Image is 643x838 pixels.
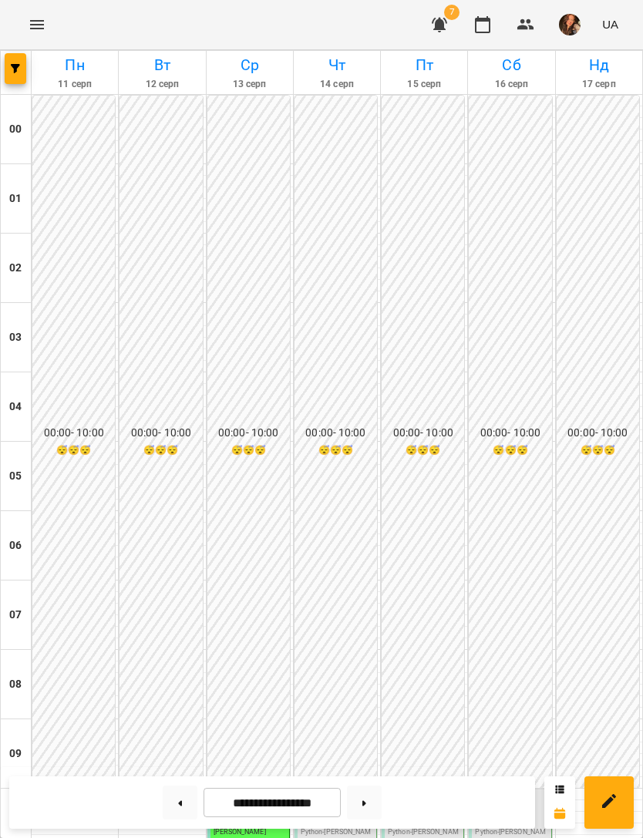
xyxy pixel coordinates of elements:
[444,5,460,20] span: 7
[559,14,581,35] img: ab4009e934c7439b32ac48f4cd77c683.jpg
[470,443,550,458] h6: 😴😴😴
[470,77,552,92] h6: 16 серп
[296,443,375,458] h6: 😴😴😴
[9,676,22,693] h6: 08
[558,77,640,92] h6: 17 серп
[383,443,463,458] h6: 😴😴😴
[9,607,22,624] h6: 07
[558,443,638,458] h6: 😴😴😴
[470,425,550,442] h6: 00:00 - 10:00
[9,399,22,416] h6: 04
[34,77,116,92] h6: 11 серп
[121,77,203,92] h6: 12 серп
[383,53,465,77] h6: Пт
[296,77,378,92] h6: 14 серп
[602,16,618,32] span: UA
[209,77,291,92] h6: 13 серп
[9,190,22,207] h6: 01
[9,537,22,554] h6: 06
[9,121,22,138] h6: 00
[9,468,22,485] h6: 05
[209,53,291,77] h6: Ср
[19,6,56,43] button: Menu
[34,425,113,442] h6: 00:00 - 10:00
[121,425,200,442] h6: 00:00 - 10:00
[296,53,378,77] h6: Чт
[209,443,288,458] h6: 😴😴😴
[121,443,200,458] h6: 😴😴😴
[383,425,463,442] h6: 00:00 - 10:00
[296,425,375,442] h6: 00:00 - 10:00
[596,10,624,39] button: UA
[209,425,288,442] h6: 00:00 - 10:00
[558,425,638,442] h6: 00:00 - 10:00
[383,77,465,92] h6: 15 серп
[34,53,116,77] h6: Пн
[34,443,113,458] h6: 😴😴😴
[9,329,22,346] h6: 03
[470,53,552,77] h6: Сб
[9,745,22,762] h6: 09
[121,53,203,77] h6: Вт
[9,260,22,277] h6: 02
[558,53,640,77] h6: Нд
